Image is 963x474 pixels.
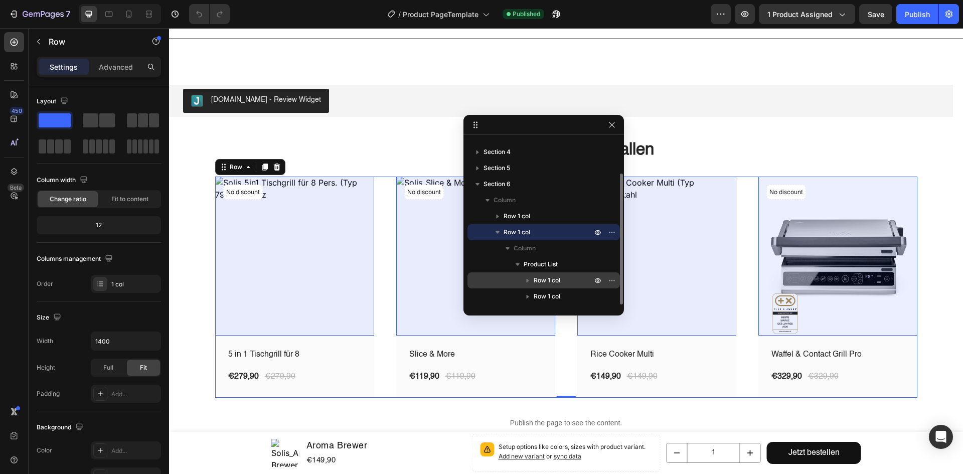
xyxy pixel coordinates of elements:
[111,195,148,204] span: Fit to content
[50,62,78,72] p: Settings
[111,280,158,289] div: 1 col
[419,160,453,169] p: No discount
[504,211,530,221] span: Row 1 col
[46,148,205,307] img: Solis_5in1 Tischgrill für 8 Pers. (Typ 791)_schwarz
[494,195,516,205] span: Column
[39,218,159,232] div: 12
[37,174,90,187] div: Column width
[238,160,272,169] p: No discount
[58,342,91,356] div: €279,90
[759,4,855,24] button: 1 product assigned
[524,259,558,269] span: Product List
[91,332,160,350] input: Auto
[504,227,530,237] span: Row 1 col
[534,291,560,301] span: Row 1 col
[169,28,963,474] iframe: Design area
[66,8,70,20] p: 7
[929,425,953,449] div: Open Intercom Messenger
[600,160,634,169] p: No discount
[896,4,938,24] button: Publish
[37,389,60,398] div: Padding
[37,95,70,108] div: Layout
[22,67,34,79] img: Judgeme.png
[638,342,671,356] div: €329,90
[103,363,113,372] span: Full
[14,61,160,85] button: Judge.me - Review Widget
[385,424,412,432] span: sync data
[514,243,536,253] span: Column
[408,148,567,307] img: Solis_Rice Cooker Multi (Typ 8162)_Edelstahl
[601,342,634,356] div: €329,90
[484,147,511,157] span: Section 4
[57,160,91,169] p: No discount
[50,195,86,204] span: Change ratio
[859,4,892,24] button: Save
[227,148,386,307] img: Solis_Slice & More (Typ 8401)_schwarz
[37,279,53,288] div: Order
[8,184,24,192] div: Beta
[37,337,53,346] div: Width
[4,4,75,24] button: 7
[518,415,571,434] input: quantity
[37,252,115,266] div: Columns management
[868,10,884,19] span: Save
[96,111,698,134] h2: Könnte dir auch gefallen
[589,148,748,307] a: Waffel & Contact Grill Pro
[513,10,540,19] span: Published
[498,415,518,434] button: decrement
[239,320,358,334] a: Slice & More
[534,275,560,285] span: Row 1 col
[484,163,510,173] span: Section 5
[457,342,490,356] div: €149,90
[376,424,412,432] span: or
[37,363,55,372] div: Height
[239,342,271,356] div: €119,90
[619,418,671,432] div: Jetzt bestellen
[484,179,511,189] span: Section 6
[37,311,63,325] div: Size
[58,320,177,334] a: 5 in 1 Tischgrill für 8
[46,148,205,307] a: 5 in 1 Tischgrill für 8
[905,9,930,20] div: Publish
[10,107,24,115] div: 450
[601,320,720,334] a: Waffel & Contact Grill Pro
[330,424,376,432] span: Add new variant
[49,36,134,48] p: Row
[403,9,478,20] span: Product PageTemplate
[140,363,147,372] span: Fit
[189,4,230,24] div: Undo/Redo
[275,342,307,356] div: €119,90
[111,446,158,455] div: Add...
[42,67,152,77] div: [DOMAIN_NAME] - Review Widget
[59,134,75,143] div: Row
[408,148,567,307] a: Rice Cooker Multi
[99,62,133,72] p: Advanced
[571,415,591,434] button: increment
[420,342,453,356] div: €149,90
[767,9,833,20] span: 1 product assigned
[420,320,539,334] a: Rice Cooker Multi
[37,446,52,455] div: Color
[589,148,748,307] img: Solis_Waffel & Contact Grill Pro (Typ 7953)_silber
[37,421,85,434] div: Background
[227,148,386,307] a: Slice & More
[111,390,158,399] div: Add...
[330,414,483,433] p: Setup options like colors, sizes with product variant.
[95,342,127,356] div: €279,90
[398,9,401,20] span: /
[598,414,692,436] button: Jetzt bestellen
